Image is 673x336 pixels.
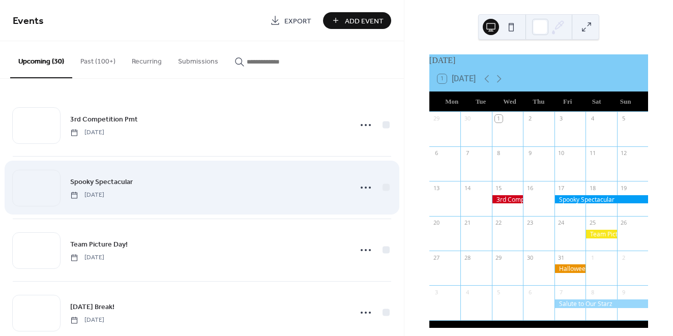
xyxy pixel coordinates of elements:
[526,288,534,296] div: 6
[495,149,503,157] div: 8
[432,254,440,261] div: 27
[495,288,503,296] div: 5
[586,230,617,238] div: Team Picture Day!
[526,149,534,157] div: 9
[554,264,586,273] div: Halloween Break!
[558,115,565,123] div: 3
[70,301,114,313] a: [DATE] Break!
[526,115,534,123] div: 2
[611,91,640,112] div: Sun
[284,16,311,26] span: Export
[432,288,440,296] div: 3
[492,195,523,204] div: 3rd Competition Pmt
[463,288,471,296] div: 4
[558,254,565,261] div: 31
[432,219,440,227] div: 20
[495,219,503,227] div: 22
[70,114,138,125] span: 3rd Competition Pmt
[463,115,471,123] div: 30
[554,195,648,204] div: Spooky Spectacular
[620,115,628,123] div: 5
[463,254,471,261] div: 28
[589,219,596,227] div: 25
[620,184,628,192] div: 19
[70,239,128,250] span: Team Picture Day!
[432,184,440,192] div: 13
[124,41,170,77] button: Recurring
[589,149,596,157] div: 11
[558,219,565,227] div: 24
[495,115,503,123] div: 1
[463,219,471,227] div: 21
[323,12,391,29] button: Add Event
[70,191,104,200] span: [DATE]
[262,12,319,29] a: Export
[620,219,628,227] div: 26
[553,91,582,112] div: Fri
[589,288,596,296] div: 8
[620,288,628,296] div: 9
[437,91,466,112] div: Mon
[582,91,611,112] div: Sat
[70,253,104,262] span: [DATE]
[620,254,628,261] div: 2
[432,115,440,123] div: 29
[463,184,471,192] div: 14
[429,54,648,67] div: [DATE]
[13,11,44,31] span: Events
[466,91,495,112] div: Tue
[70,238,128,250] a: Team Picture Day!
[495,254,503,261] div: 29
[495,91,524,112] div: Wed
[558,288,565,296] div: 7
[526,219,534,227] div: 23
[70,128,104,137] span: [DATE]
[589,115,596,123] div: 4
[345,16,384,26] span: Add Event
[70,316,104,325] span: [DATE]
[70,113,138,125] a: 3rd Competition Pmt
[526,184,534,192] div: 16
[70,177,133,188] span: Spooky Spectacular
[526,254,534,261] div: 30
[558,184,565,192] div: 17
[10,41,72,78] button: Upcoming (30)
[554,299,648,308] div: Salute to Our Starz
[495,184,503,192] div: 15
[432,149,440,157] div: 6
[72,41,124,77] button: Past (100+)
[463,149,471,157] div: 7
[558,149,565,157] div: 10
[170,41,226,77] button: Submissions
[620,149,628,157] div: 12
[524,91,553,112] div: Thu
[589,184,596,192] div: 18
[70,302,114,313] span: [DATE] Break!
[70,176,133,188] a: Spooky Spectacular
[589,254,596,261] div: 1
